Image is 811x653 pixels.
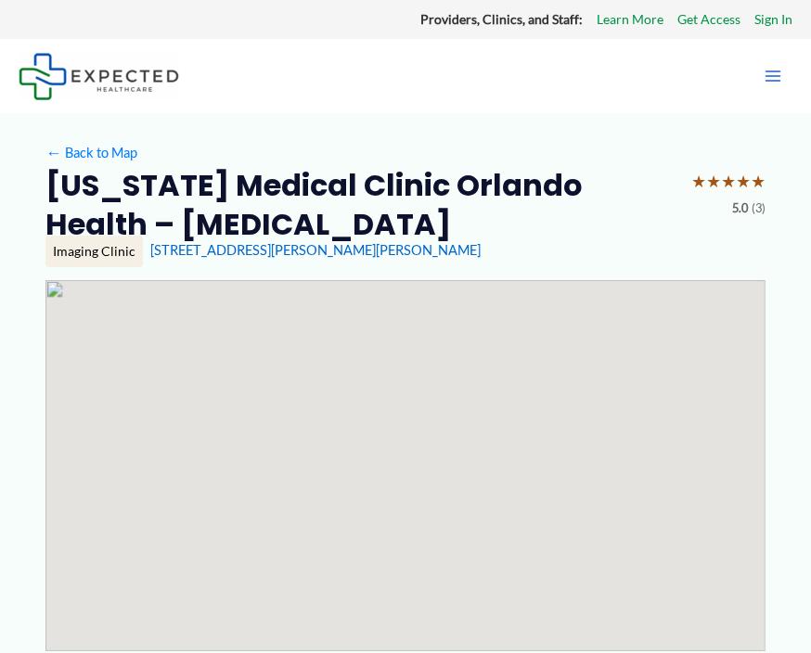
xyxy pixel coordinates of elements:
a: Sign In [754,7,792,32]
span: ← [45,145,62,161]
a: Learn More [597,7,663,32]
a: ←Back to Map [45,140,137,165]
span: ★ [721,166,736,198]
span: ★ [691,166,706,198]
span: 5.0 [732,198,748,220]
a: [STREET_ADDRESS][PERSON_NAME][PERSON_NAME] [150,242,481,258]
button: Main menu toggle [753,57,792,96]
img: Expected Healthcare Logo - side, dark font, small [19,53,179,100]
span: ★ [706,166,721,198]
strong: Providers, Clinics, and Staff: [420,11,583,27]
span: (3) [752,198,766,220]
span: ★ [751,166,766,198]
span: ★ [736,166,751,198]
a: Get Access [677,7,740,32]
h2: [US_STATE] Medical Clinic Orlando Health – [MEDICAL_DATA] [45,166,676,243]
div: Imaging Clinic [45,236,143,267]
